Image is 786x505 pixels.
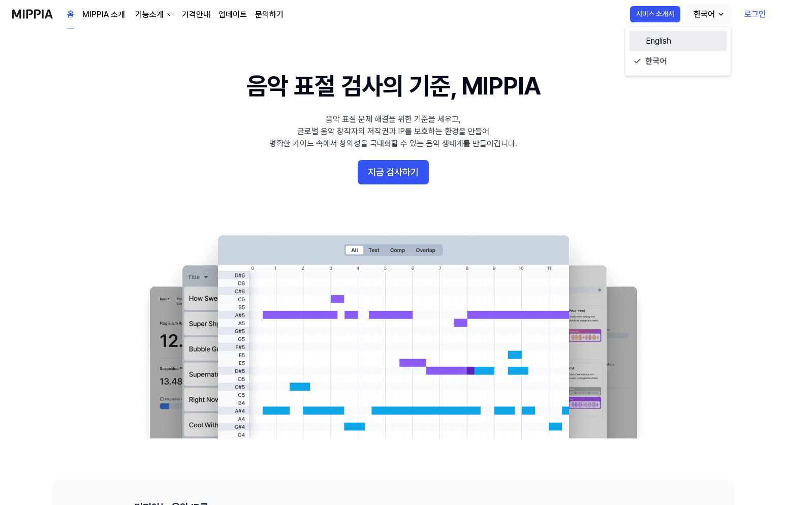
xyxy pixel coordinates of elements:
[691,8,717,20] div: 한국어
[182,9,210,21] a: 가격안내
[269,113,517,150] div: 음악 표절 문제 해결을 위한 기준을 세우고, 글로벌 음악 창작자의 저작권과 IP를 보호하는 환경을 만들어 명확한 가이드 속에서 창의성을 극대화할 수 있는 음악 생태계를 만들어...
[630,31,727,51] a: English
[218,9,247,21] a: 업데이트
[67,1,74,28] a: 홈
[129,225,657,438] img: main Image
[630,6,680,22] button: 서비스 소개서
[255,9,284,21] a: 문의하기
[133,9,174,21] button: 기능소개
[246,69,540,103] h1: 음악 표절 검사의 기준, MIPPIA
[82,9,125,21] a: MIPPIA 소개
[133,9,166,21] div: 기능소개
[358,160,429,184] button: 지금 검사하기
[630,51,727,72] a: 한국어
[685,4,731,24] button: 한국어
